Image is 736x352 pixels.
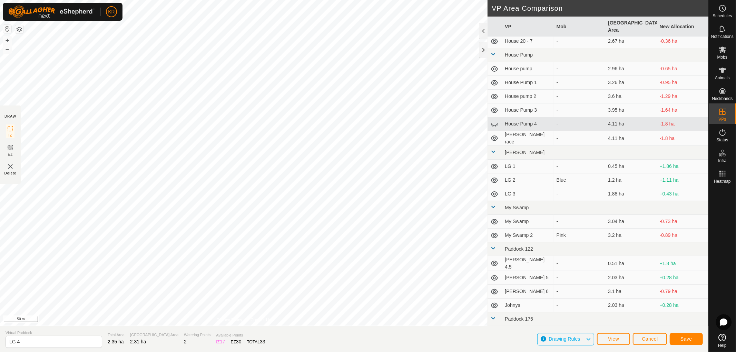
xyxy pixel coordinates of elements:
div: - [557,260,602,267]
button: Map Layers [15,25,23,33]
span: House Pump [505,52,533,58]
td: 3.1 ha [605,285,657,299]
span: 30 [236,339,242,344]
img: Gallagher Logo [8,6,95,18]
td: House Pump 4 [502,117,553,131]
span: Paddock 175 [505,316,533,322]
span: Cancel [642,336,658,342]
a: Privacy Policy [217,317,243,323]
button: Cancel [633,333,667,345]
td: -1.8 ha [657,117,708,131]
td: -0.95 ha [657,76,708,90]
div: - [557,218,602,225]
td: House pump [502,62,553,76]
div: - [557,120,602,128]
span: Animals [715,76,730,80]
td: [PERSON_NAME] 5 [502,271,553,285]
span: Mobs [717,55,727,59]
div: TOTAL [247,338,265,345]
td: Johnys [502,299,553,312]
td: +1.8 ha [657,256,708,271]
div: Blue [557,177,602,184]
td: +0.43 ha [657,187,708,201]
div: EZ [231,338,242,345]
span: Paddock 122 [505,246,533,252]
span: View [608,336,619,342]
div: - [557,274,602,281]
span: KR [108,8,115,16]
th: Mob [554,17,605,37]
td: -1.29 ha [657,90,708,103]
a: Contact Us [251,317,271,323]
div: - [557,302,602,309]
span: Heatmap [714,179,731,183]
div: - [557,190,602,198]
a: Help [709,331,736,350]
span: Schedules [713,14,732,18]
h2: VP Area Comparison [492,4,708,12]
div: - [557,65,602,72]
div: - [557,107,602,114]
span: Neckbands [712,97,733,101]
span: Help [718,343,727,348]
button: View [597,333,630,345]
td: -0.79 ha [657,285,708,299]
td: House pump 2 [502,90,553,103]
td: -1.64 ha [657,103,708,117]
td: 3.6 ha [605,90,657,103]
span: VPs [718,117,726,121]
td: 0.45 ha [605,160,657,173]
td: 0.51 ha [605,256,657,271]
td: 1.2 ha [605,173,657,187]
th: [GEOGRAPHIC_DATA] Area [605,17,657,37]
td: -0.73 ha [657,215,708,229]
td: 4.11 ha [605,117,657,131]
div: - [557,79,602,86]
span: [PERSON_NAME] [505,150,544,155]
td: [PERSON_NAME] 4.5 [502,256,553,271]
span: Drawing Rules [549,336,580,342]
td: 3.26 ha [605,76,657,90]
div: - [557,288,602,295]
td: House 20 - 7 [502,34,553,48]
div: Pink [557,232,602,239]
td: [PERSON_NAME] 6 [502,285,553,299]
td: My Swamp 2 [502,229,553,242]
span: Status [716,138,728,142]
td: 2.96 ha [605,62,657,76]
td: +0.28 ha [657,271,708,285]
td: 3.04 ha [605,215,657,229]
td: 2.03 ha [605,271,657,285]
div: - [557,93,602,100]
span: 2.35 ha [108,339,124,344]
span: 2 [184,339,187,344]
div: - [557,163,602,170]
td: 2.03 ha [605,299,657,312]
td: 3.2 ha [605,229,657,242]
td: [PERSON_NAME] race [502,131,553,146]
td: My Swamp [502,215,553,229]
span: Infra [718,159,726,163]
td: LG 1 [502,160,553,173]
span: Available Points [216,332,265,338]
div: IZ [216,338,225,345]
span: 17 [220,339,225,344]
td: LG 2 [502,173,553,187]
td: House Pump 3 [502,103,553,117]
td: 2.67 ha [605,34,657,48]
td: +1.11 ha [657,173,708,187]
td: -0.89 ha [657,229,708,242]
span: Total Area [108,332,125,338]
img: VP [6,162,14,171]
td: House Pump 1 [502,76,553,90]
button: + [3,36,11,44]
span: EZ [8,152,13,157]
td: +0.28 ha [657,299,708,312]
span: 2.31 ha [130,339,146,344]
span: [GEOGRAPHIC_DATA] Area [130,332,178,338]
button: Save [670,333,703,345]
button: – [3,45,11,53]
th: New Allocation [657,17,708,37]
span: Delete [4,171,17,176]
td: +1.86 ha [657,160,708,173]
